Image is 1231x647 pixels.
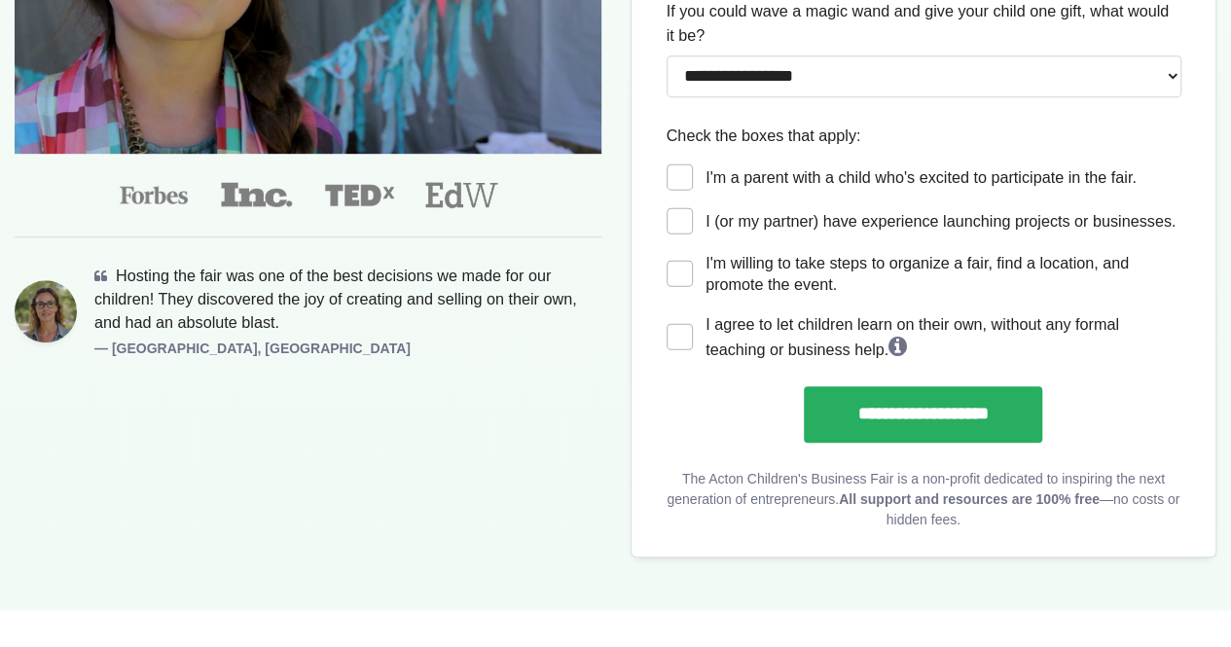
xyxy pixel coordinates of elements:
[706,252,1180,296] label: I'm willing to take steps to organize a fair, find a location, and promote the event.
[706,166,1137,189] label: I'm a parent with a child who's excited to participate in the fair.
[15,280,77,342] img: austin-c2b7ed1d0003f7d847319f77881fa53dfa6c3adc9ec44ab2cac26782bf3a7d1c.png
[706,313,1180,360] div: I agree to let children learn on their own, without any formal teaching or business help.
[425,182,498,208] img: educationweek-b44e3a78a0cc50812acddf996c80439c68a45cffb8f3ee3cd50a8b6969dbcca9.png
[667,124,1181,147] p: Check the boxes that apply:
[667,469,1181,530] p: The Acton Children's Business Fair is a non-profit dedicated to inspiring the next generation of ...
[117,180,190,210] img: forbes-fa5d64866bcb1cab5e5385ee4197b3af65bd4ce70a33c46b7494fa0b80b137fa.png
[839,491,1100,507] span: All support and resources are 100% free
[94,264,601,335] p: Hosting the fair was one of the best decisions we made for our children! They discovered the joy ...
[94,339,601,359] p: — [GEOGRAPHIC_DATA], [GEOGRAPHIC_DATA]
[706,210,1176,233] label: I (or my partner) have experience launching projects or businesses.
[322,180,395,209] img: tedx-13a865a45376fdabb197df72506254416b52198507f0d7e8a0b1bf7ecf255dd6.png
[220,180,293,209] img: inc-ff44fbf6c2e08814d02e9de779f5dfa52292b9cd745a9c9ba490939733b0a811.png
